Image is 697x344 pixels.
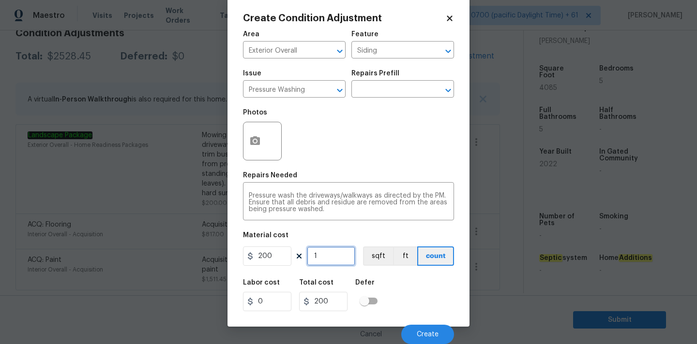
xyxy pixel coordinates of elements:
[243,232,288,239] h5: Material cost
[393,246,417,266] button: ft
[360,331,382,338] span: Cancel
[333,84,347,97] button: Open
[243,70,261,77] h5: Issue
[249,192,448,213] textarea: Pressure wash the driveways/walkways as directed by the PM. Ensure that all debris and residue ar...
[351,31,379,38] h5: Feature
[441,44,455,58] button: Open
[401,325,454,344] button: Create
[333,44,347,58] button: Open
[243,172,297,179] h5: Repairs Needed
[299,279,333,286] h5: Total cost
[363,246,393,266] button: sqft
[355,279,375,286] h5: Defer
[243,109,267,116] h5: Photos
[243,14,445,23] h2: Create Condition Adjustment
[351,70,399,77] h5: Repairs Prefill
[417,246,454,266] button: count
[441,84,455,97] button: Open
[417,331,439,338] span: Create
[243,279,280,286] h5: Labor cost
[345,325,397,344] button: Cancel
[243,31,259,38] h5: Area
